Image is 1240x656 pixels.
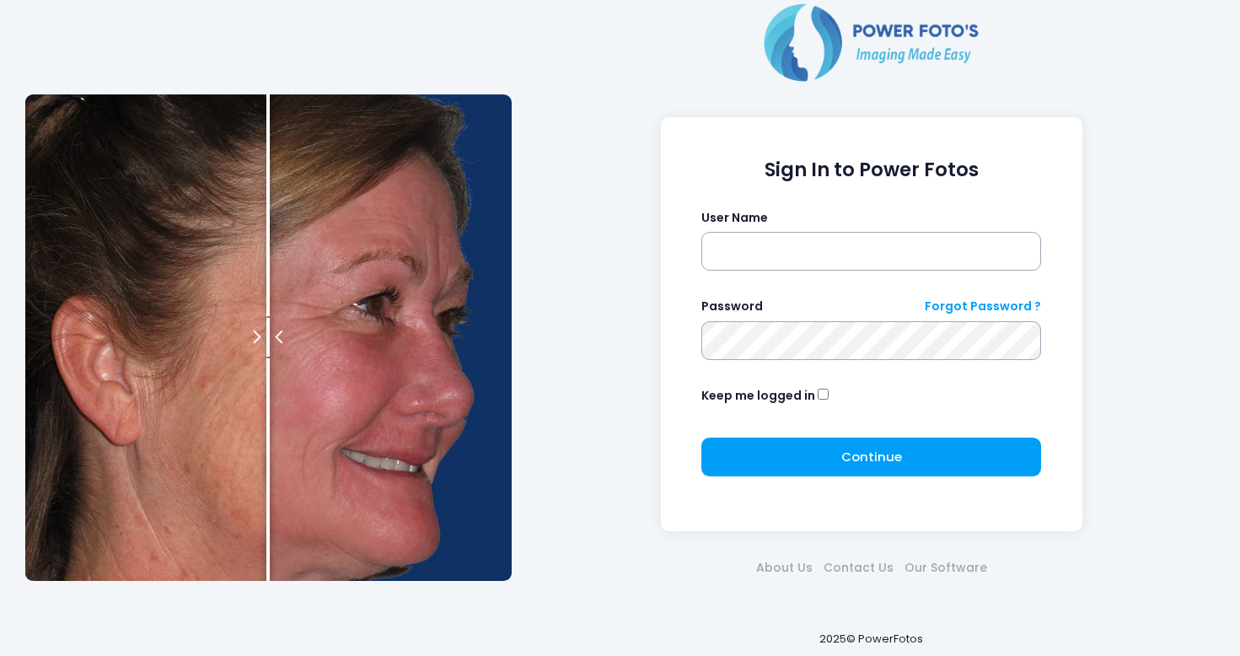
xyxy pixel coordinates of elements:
[701,298,763,315] label: Password
[841,448,902,465] span: Continue
[925,298,1041,315] a: Forgot Password ?
[899,559,992,577] a: Our Software
[701,387,815,405] label: Keep me logged in
[701,209,768,227] label: User Name
[701,159,1041,181] h1: Sign In to Power Fotos
[750,559,818,577] a: About Us
[818,559,899,577] a: Contact Us
[701,438,1041,476] button: Continue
